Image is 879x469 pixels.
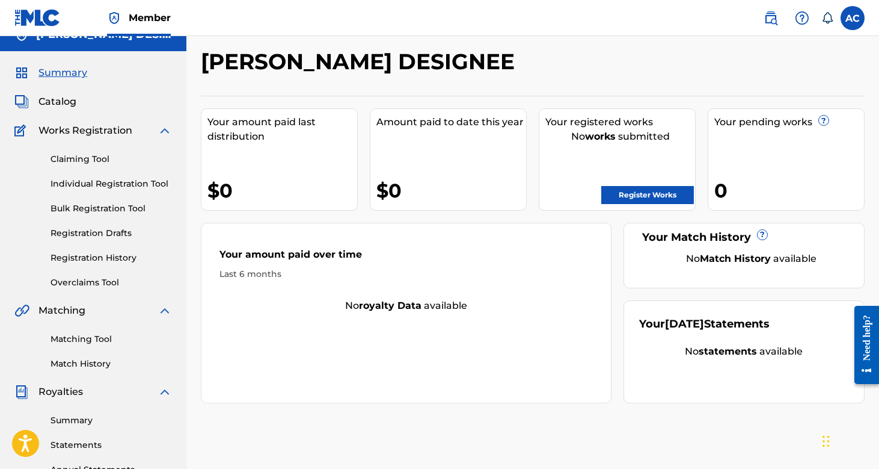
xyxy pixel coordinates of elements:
[821,12,833,24] div: Notifications
[822,423,830,459] div: Drag
[601,186,694,204] a: Register Works
[585,131,616,142] strong: works
[790,6,814,30] div: Help
[14,303,29,318] img: Matching
[51,333,172,346] a: Matching Tool
[219,268,593,281] div: Last 6 months
[51,153,172,166] a: Claiming Tool
[359,300,421,311] strong: royalty data
[38,66,87,80] span: Summary
[201,48,521,75] h2: [PERSON_NAME] DESIGNEE
[129,11,171,25] span: Member
[38,95,76,109] span: Catalog
[51,439,172,452] a: Statements
[14,66,87,80] a: SummarySummary
[219,247,593,268] div: Your amount paid over time
[107,11,121,25] img: Top Rightsholder
[38,385,83,399] span: Royalties
[639,316,770,332] div: Your Statements
[51,414,172,427] a: Summary
[158,385,172,399] img: expand
[758,230,767,240] span: ?
[14,66,29,80] img: Summary
[700,253,771,264] strong: Match History
[158,303,172,318] img: expand
[38,303,85,318] span: Matching
[14,385,29,399] img: Royalties
[207,177,357,204] div: $0
[51,178,172,190] a: Individual Registration Tool
[14,95,29,109] img: Catalog
[545,129,695,144] div: No submitted
[759,6,783,30] a: Public Search
[639,229,850,246] div: Your Match History
[795,11,809,25] img: help
[207,115,357,144] div: Your amount paid last distribution
[14,9,61,26] img: MLC Logo
[201,299,611,313] div: No available
[665,317,704,331] span: [DATE]
[51,276,172,289] a: Overclaims Tool
[819,411,879,469] iframe: Chat Widget
[38,123,132,138] span: Works Registration
[376,115,526,129] div: Amount paid to date this year
[714,177,864,204] div: 0
[51,227,172,240] a: Registration Drafts
[699,346,757,357] strong: statements
[845,296,879,395] iframe: Resource Center
[714,115,864,129] div: Your pending works
[764,11,778,25] img: search
[819,116,828,125] span: ?
[639,344,850,359] div: No available
[14,123,30,138] img: Works Registration
[158,123,172,138] img: expand
[841,6,865,30] div: User Menu
[376,177,526,204] div: $0
[51,252,172,264] a: Registration History
[545,115,695,129] div: Your registered works
[51,358,172,370] a: Match History
[51,202,172,215] a: Bulk Registration Tool
[654,252,850,266] div: No available
[14,95,76,109] a: CatalogCatalog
